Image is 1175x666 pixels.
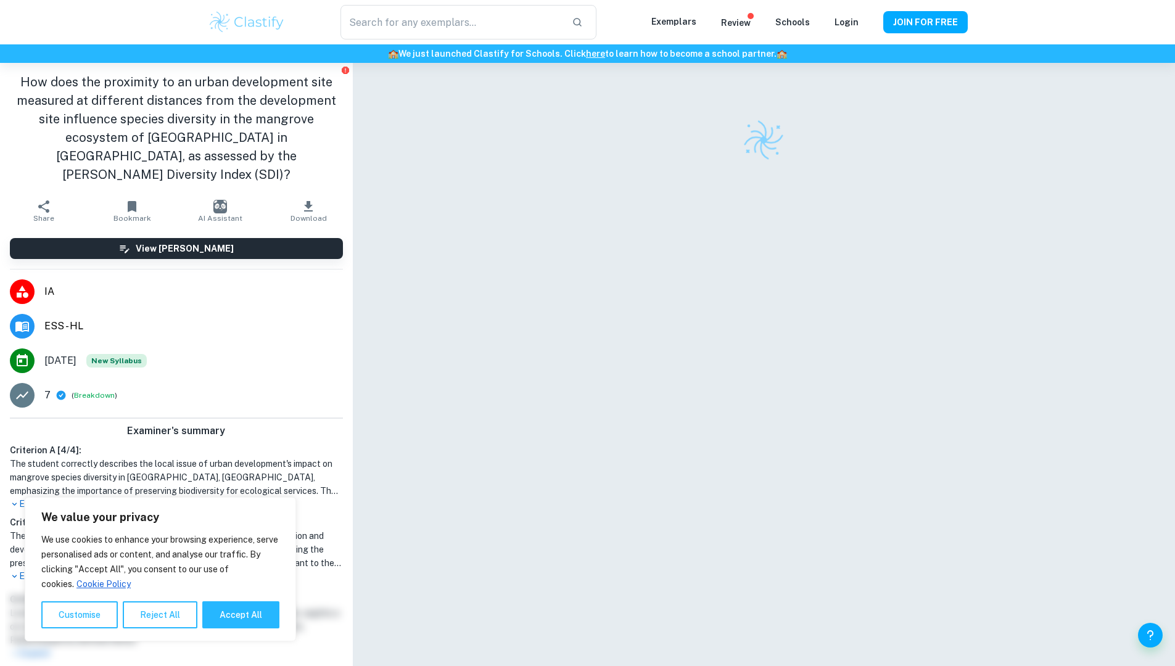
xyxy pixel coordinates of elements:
h1: The student identifies and describes a strategy for balancing conservation and development in the... [10,529,343,570]
span: [DATE] [44,353,76,368]
p: We use cookies to enhance your browsing experience, serve personalised ads or content, and analys... [41,532,279,591]
span: Bookmark [113,214,151,223]
img: AI Assistant [213,200,227,213]
button: Reject All [123,601,197,628]
img: Clastify logo [208,10,286,35]
h6: Criterion B [ 2 / 4 ]: [10,516,343,529]
div: We value your privacy [25,497,296,641]
p: Exemplars [651,15,696,28]
span: 🏫 [388,49,398,59]
span: New Syllabus [86,354,147,368]
p: Expand [10,570,343,583]
button: Bookmark [88,194,176,228]
p: 7 [44,388,51,403]
p: Review [721,16,751,30]
a: Cookie Policy [76,578,131,590]
span: AI Assistant [198,214,242,223]
span: 🏫 [777,49,787,59]
span: ESS - HL [44,319,343,334]
input: Search for any exemplars... [340,5,561,39]
img: Clastify logo [741,118,786,163]
button: Breakdown [74,390,115,401]
p: We value your privacy [41,510,279,525]
span: ( ) [72,390,117,401]
button: Help and Feedback [1138,623,1163,647]
h1: The student correctly describes the local issue of urban development's impact on mangrove species... [10,457,343,498]
button: JOIN FOR FREE [883,11,968,33]
a: Login [835,17,859,27]
h6: View [PERSON_NAME] [136,242,234,255]
h1: How does the proximity to an urban development site measured at different distances from the deve... [10,73,343,184]
h6: We just launched Clastify for Schools. Click to learn how to become a school partner. [2,47,1173,60]
a: Schools [775,17,810,27]
h6: Examiner's summary [5,424,348,438]
span: Download [291,214,327,223]
button: Customise [41,601,118,628]
h6: Criterion A [ 4 / 4 ]: [10,443,343,457]
button: Report issue [341,65,350,75]
a: here [586,49,605,59]
button: Accept All [202,601,279,628]
p: Expand [10,498,343,511]
button: AI Assistant [176,194,265,228]
span: Share [33,214,54,223]
span: IA [44,284,343,299]
div: Starting from the May 2026 session, the ESS IA requirements have changed. We created this exempla... [86,354,147,368]
button: View [PERSON_NAME] [10,238,343,259]
button: Download [265,194,353,228]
